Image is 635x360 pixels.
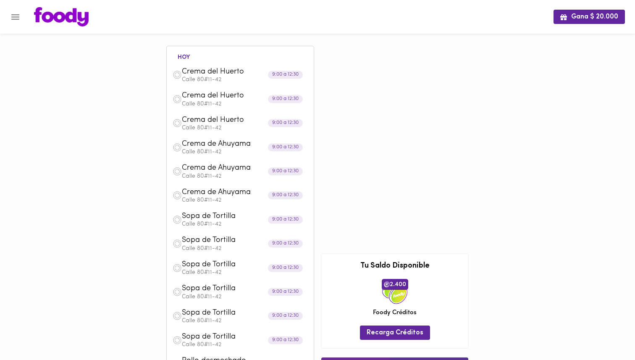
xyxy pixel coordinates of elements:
[173,143,182,152] img: dish.png
[367,329,423,337] span: Recarga Créditos
[182,342,308,348] p: Calle 80#11-42
[182,77,308,83] p: Calle 80#11-42
[560,13,618,21] span: Gana $ 20.000
[268,240,303,248] div: 9:00 a 12:30
[173,311,182,321] img: dish.png
[268,312,303,320] div: 9:00 a 12:30
[268,264,303,272] div: 9:00 a 12:30
[182,101,308,107] p: Calle 80#11-42
[328,262,462,271] h3: Tu Saldo Disponible
[268,336,303,344] div: 9:00 a 12:30
[373,308,417,317] span: Foody Créditos
[182,67,278,77] span: Crema del Huerto
[34,7,89,26] img: logo.png
[173,167,182,176] img: dish.png
[182,149,308,155] p: Calle 80#11-42
[173,239,182,248] img: dish.png
[182,163,278,173] span: Crema de Ahuyama
[173,215,182,224] img: dish.png
[182,284,278,294] span: Sopa de Tortilla
[268,71,303,79] div: 9:00 a 12:30
[182,197,308,203] p: Calle 80#11-42
[182,236,278,245] span: Sopa de Tortilla
[173,287,182,297] img: dish.png
[182,332,278,342] span: Sopa de Tortilla
[182,125,308,131] p: Calle 80#11-42
[268,95,303,103] div: 9:00 a 12:30
[382,279,407,304] img: credits-package.png
[268,288,303,296] div: 9:00 a 12:30
[173,118,182,128] img: dish.png
[268,215,303,223] div: 9:00 a 12:30
[268,192,303,200] div: 9:00 a 12:30
[182,246,308,252] p: Calle 80#11-42
[182,116,278,125] span: Crema del Huerto
[182,139,278,149] span: Crema de Ahuyama
[173,95,182,104] img: dish.png
[182,221,308,227] p: Calle 80#11-42
[182,212,278,221] span: Sopa de Tortilla
[360,326,430,339] button: Recarga Créditos
[5,7,26,27] button: Menu
[173,191,182,200] img: dish.png
[182,188,278,197] span: Crema de Ahuyama
[382,279,408,290] span: 2.400
[268,143,303,151] div: 9:00 a 12:30
[173,70,182,79] img: dish.png
[182,308,278,318] span: Sopa de Tortilla
[182,318,308,324] p: Calle 80#11-42
[171,53,197,60] li: hoy
[182,173,308,179] p: Calle 80#11-42
[173,336,182,345] img: dish.png
[182,91,278,101] span: Crema del Huerto
[268,119,303,127] div: 9:00 a 12:30
[182,294,308,300] p: Calle 80#11-42
[173,263,182,273] img: dish.png
[554,10,625,24] button: Gana $ 20.000
[182,260,278,270] span: Sopa de Tortilla
[268,167,303,175] div: 9:00 a 12:30
[384,281,390,287] img: foody-creditos.png
[182,270,308,276] p: Calle 80#11-42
